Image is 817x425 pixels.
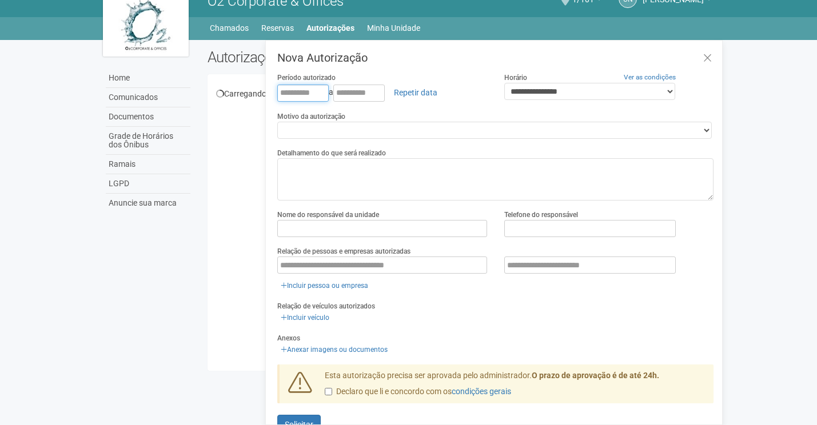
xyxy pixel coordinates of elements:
[261,20,294,36] a: Reservas
[306,20,354,36] a: Autorizações
[367,20,420,36] a: Minha Unidade
[106,127,190,155] a: Grade de Horários dos Ônibus
[277,83,487,102] div: a
[277,111,345,122] label: Motivo da autorização
[208,49,452,66] h2: Autorizações
[106,174,190,194] a: LGPD
[106,69,190,88] a: Home
[277,73,336,83] label: Período autorizado
[624,73,676,81] a: Ver as condições
[210,20,249,36] a: Chamados
[325,386,511,398] label: Declaro que li e concordo com os
[277,301,375,311] label: Relação de veículos autorizados
[277,148,386,158] label: Detalhamento do que será realizado
[277,52,714,63] h3: Nova Autorização
[106,194,190,213] a: Anuncie sua marca
[277,279,372,292] a: Incluir pessoa ou empresa
[277,246,411,256] label: Relação de pessoas e empresas autorizadas
[325,388,332,395] input: Declaro que li e concordo com oscondições gerais
[106,155,190,174] a: Ramais
[277,343,391,356] a: Anexar imagens ou documentos
[386,83,445,102] a: Repetir data
[532,371,659,380] strong: O prazo de aprovação é de até 24h.
[216,89,706,99] div: Carregando...
[504,210,578,220] label: Telefone do responsável
[504,73,527,83] label: Horário
[106,107,190,127] a: Documentos
[452,387,511,396] a: condições gerais
[277,311,333,324] a: Incluir veículo
[277,333,300,343] label: Anexos
[277,210,379,220] label: Nome do responsável da unidade
[316,370,714,403] div: Esta autorização precisa ser aprovada pelo administrador.
[106,88,190,107] a: Comunicados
